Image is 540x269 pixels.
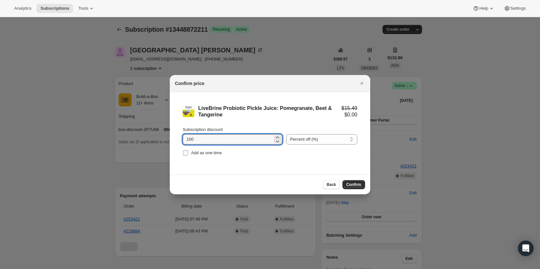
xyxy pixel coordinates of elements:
button: Subscriptions [37,4,73,13]
div: LiveBrine Probiotic Pickle Juice: Pomegranate, Beet & Tangerine [198,105,341,118]
button: Analytics [10,4,35,13]
div: $0.00 [341,112,357,118]
span: Tools [78,6,88,11]
span: Settings [510,6,526,11]
span: Help [479,6,488,11]
button: Close [357,79,366,88]
button: Settings [500,4,530,13]
div: $15.49 [341,105,357,112]
button: Tools [74,4,99,13]
button: Back [323,180,340,189]
img: LiveBrine Probiotic Pickle Juice: Pomegranate, Beet & Tangerine [183,106,194,117]
div: Open Intercom Messenger [518,241,534,256]
button: Confirm [342,180,365,189]
span: Add as one-time [191,150,222,155]
button: Help [469,4,498,13]
span: Subscription discount [183,127,223,132]
span: Confirm [346,182,361,187]
h2: Confirm price [175,80,204,87]
span: Subscriptions [40,6,69,11]
span: Analytics [14,6,31,11]
span: Back [327,182,336,187]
